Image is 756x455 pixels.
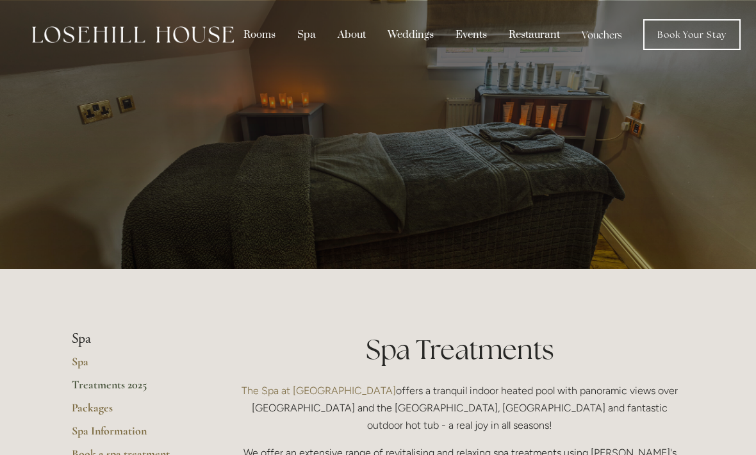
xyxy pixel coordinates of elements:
a: Spa [72,354,194,377]
li: Spa [72,331,194,347]
h1: Spa Treatments [235,331,684,368]
div: Weddings [378,22,443,47]
div: Events [446,22,497,47]
div: Spa [288,22,325,47]
a: Vouchers [572,22,632,47]
a: Packages [72,401,194,424]
a: The Spa at [GEOGRAPHIC_DATA] [242,385,396,397]
div: Rooms [234,22,285,47]
a: Book Your Stay [643,19,741,50]
a: Treatments 2025 [72,377,194,401]
div: About [328,22,375,47]
a: Spa Information [72,424,194,447]
div: Restaurant [499,22,570,47]
img: Losehill House [32,26,234,43]
p: offers a tranquil indoor heated pool with panoramic views over [GEOGRAPHIC_DATA] and the [GEOGRAP... [235,382,684,434]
